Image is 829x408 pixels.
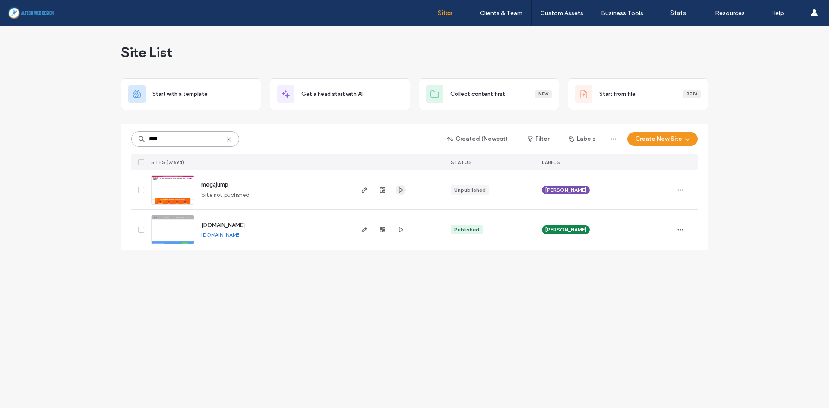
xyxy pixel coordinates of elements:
div: Get a head start with AI [270,78,410,110]
button: Created (Newest) [440,132,516,146]
span: [PERSON_NAME] [545,186,586,194]
button: Create New Site [627,132,698,146]
label: Stats [670,9,686,17]
label: Clients & Team [480,9,522,17]
span: Start with a template [152,90,208,98]
span: [PERSON_NAME] [545,226,586,234]
button: Filter [519,132,558,146]
a: [DOMAIN_NAME] [201,231,241,238]
span: Site List [121,44,172,61]
span: Help [19,6,37,14]
label: Custom Assets [540,9,583,17]
div: New [535,90,552,98]
div: Start from fileBeta [568,78,708,110]
label: Help [771,9,784,17]
div: Collect content firstNew [419,78,559,110]
label: Sites [438,9,452,17]
span: SITES (2/694) [151,159,184,165]
span: Site not published [201,191,250,199]
span: Get a head start with AI [301,90,363,98]
div: Beta [683,90,701,98]
span: LABELS [542,159,560,165]
div: Unpublished [454,186,486,194]
a: [DOMAIN_NAME] [201,222,245,228]
span: STATUS [451,159,471,165]
label: Resources [715,9,745,17]
span: Collect content first [450,90,505,98]
div: Published [454,226,479,234]
a: megajump [201,181,228,188]
button: Labels [561,132,603,146]
div: Start with a template [121,78,261,110]
label: Business Tools [601,9,643,17]
span: Start from file [599,90,636,98]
